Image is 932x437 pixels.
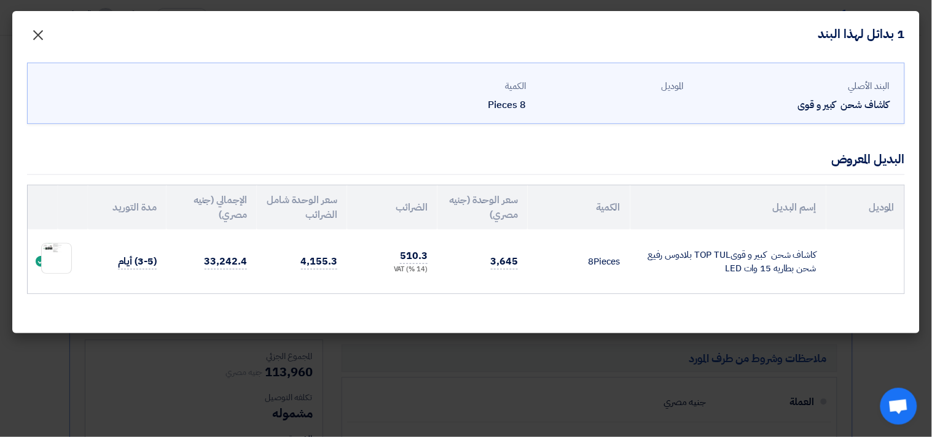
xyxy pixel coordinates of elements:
[693,79,890,93] div: البند الأصلي
[491,254,519,269] span: 3,645
[166,185,257,230] th: الإجمالي (جنيه مصري)
[378,98,526,112] div: 8 Pieces
[826,185,904,230] th: الموديل
[818,26,905,42] h4: 1 بدائل لهذا البند
[42,237,71,280] img: _TOP_TUL_1758124813511.jpg
[630,230,826,293] td: كاشاف شحن كبير و قوىTOP TUL بلادوس رفيع شحن بطاريه 15 وات LED
[528,230,630,293] td: Pieces
[21,20,55,44] button: Close
[357,265,428,275] div: (14 %) VAT
[588,255,593,268] span: 8
[400,249,428,264] span: 510.3
[88,185,166,230] th: مدة التوريد
[693,98,890,112] div: كاشاف شحن كبير و قوى
[528,185,630,230] th: الكمية
[118,254,157,269] span: (3-5) أيام
[257,185,347,230] th: سعر الوحدة شامل الضرائب
[630,185,826,230] th: إسم البديل
[437,185,528,230] th: سعر الوحدة (جنيه مصري)
[880,388,917,425] div: Open chat
[301,254,337,269] span: 4,155.3
[536,79,683,93] div: الموديل
[31,16,45,53] span: ×
[378,79,526,93] div: الكمية
[831,150,905,168] div: البديل المعروض
[347,185,437,230] th: الضرائب
[205,254,247,269] span: 33,242.4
